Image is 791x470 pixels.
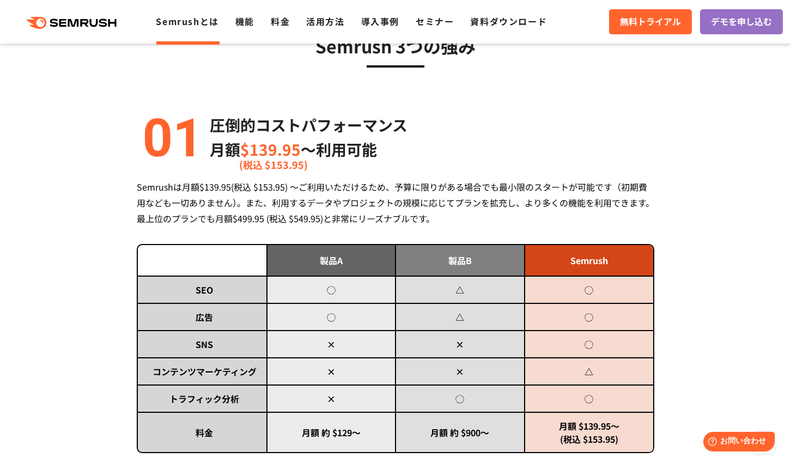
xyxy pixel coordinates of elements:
[620,15,681,29] span: 無料トライアル
[525,245,654,276] td: Semrush
[700,9,783,34] a: デモを申し込む
[138,412,267,452] td: 料金
[239,152,308,177] span: (税込 $153.95)
[609,9,692,34] a: 無料トライアル
[416,15,454,28] a: セミナー
[525,412,654,452] td: 月額 $139.95～ (税込 $153.95)
[361,15,399,28] a: 導入事例
[306,15,344,28] a: 活用方法
[694,428,779,458] iframe: Help widget launcher
[240,138,301,160] span: $139.95
[267,303,396,331] td: ◯
[210,113,407,137] p: 圧倒的コストパフォーマンス
[138,276,267,303] td: SEO
[138,303,267,331] td: 広告
[137,113,202,162] img: alt
[267,245,396,276] td: 製品A
[395,276,525,303] td: △
[711,15,772,29] span: デモを申し込む
[138,358,267,385] td: コンテンツマーケティング
[267,331,396,358] td: ×
[267,412,396,452] td: 月額 約 $129～
[267,276,396,303] td: ◯
[470,15,547,28] a: 資料ダウンロード
[271,15,290,28] a: 料金
[210,137,407,162] p: 月額 〜利用可能
[156,15,218,28] a: Semrushとは
[525,385,654,412] td: ◯
[395,385,525,412] td: ◯
[137,32,654,59] h3: Semrush 3つの強み
[525,303,654,331] td: ◯
[267,358,396,385] td: ×
[525,331,654,358] td: ◯
[525,276,654,303] td: ◯
[395,358,525,385] td: ×
[138,331,267,358] td: SNS
[395,245,525,276] td: 製品B
[138,385,267,412] td: トラフィック分析
[137,179,654,227] div: Semrushは月額$139.95(税込 $153.95) ～ご利用いただけるため、予算に限りがある場合でも最小限のスタートが可能です（初期費用なども一切ありません）。また、利用するデータやプロ...
[525,358,654,385] td: △
[267,385,396,412] td: ×
[395,412,525,452] td: 月額 約 $900～
[395,331,525,358] td: ×
[235,15,254,28] a: 機能
[395,303,525,331] td: △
